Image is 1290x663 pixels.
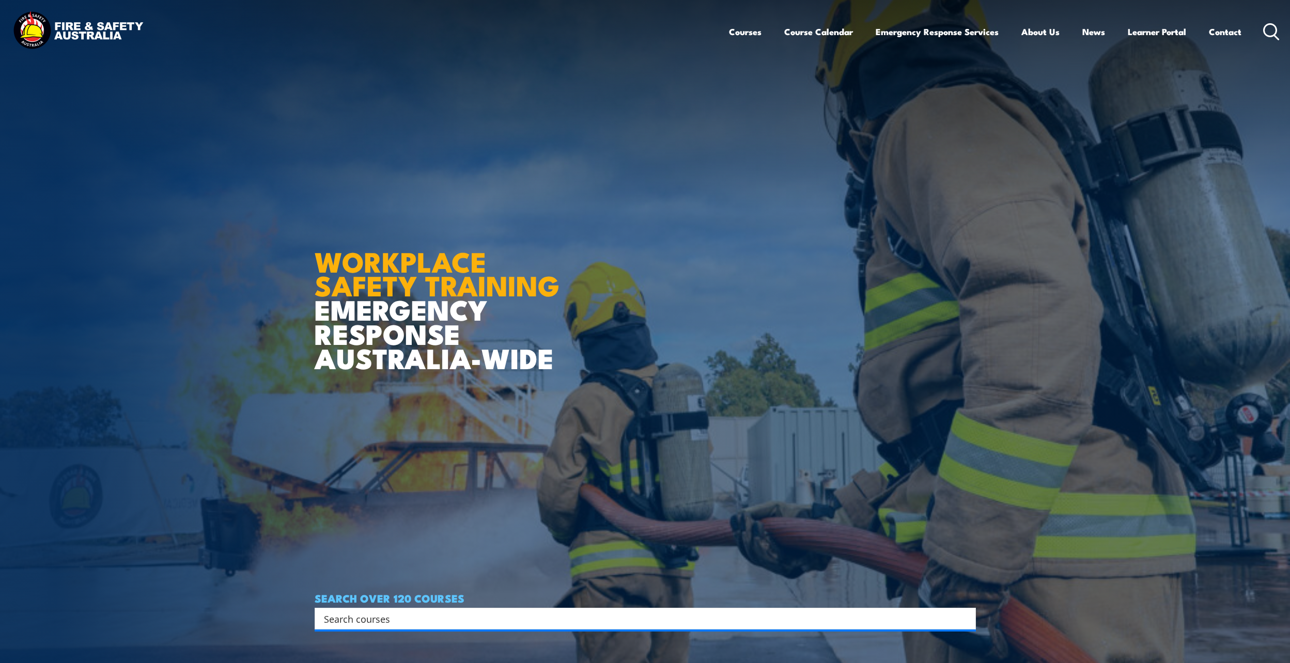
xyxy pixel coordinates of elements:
[315,223,567,370] h1: EMERGENCY RESPONSE AUSTRALIA-WIDE
[326,611,955,626] form: Search form
[315,239,559,306] strong: WORKPLACE SAFETY TRAINING
[876,18,999,45] a: Emergency Response Services
[315,592,976,604] h4: SEARCH OVER 120 COURSES
[1021,18,1060,45] a: About Us
[729,18,761,45] a: Courses
[784,18,853,45] a: Course Calendar
[1082,18,1105,45] a: News
[1128,18,1186,45] a: Learner Portal
[1209,18,1241,45] a: Contact
[324,611,953,626] input: Search input
[958,611,972,626] button: Search magnifier button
